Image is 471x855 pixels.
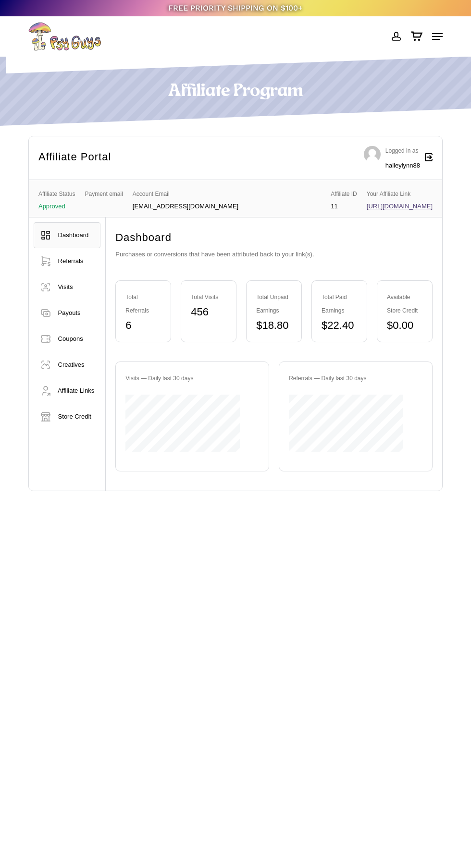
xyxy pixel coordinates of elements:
bdi: 0.00 [387,319,413,331]
a: Referrals [34,248,100,274]
span: Payment email [85,187,123,201]
h2: Dashboard [115,229,433,246]
span: Store Credit [58,413,91,420]
div: haileylynn88 [385,159,420,172]
span: Dashboard [58,231,89,239]
p: [EMAIL_ADDRESS][DOMAIN_NAME] [133,203,238,210]
div: Total Visits [191,290,226,304]
span: Creatives [58,361,85,368]
a: Dashboard [34,222,100,248]
p: 11 [331,203,357,210]
div: Total Paid Earnings [322,290,357,317]
div: Total Referrals [125,290,161,317]
div: Referrals — Daily last 30 days [289,372,422,385]
span: Logged in as [385,147,419,154]
bdi: 18.80 [256,319,288,331]
a: Navigation Menu [432,32,443,41]
bdi: 22.40 [322,319,354,331]
a: Creatives [34,352,100,378]
a: Visits [34,274,100,300]
span: Affiliate Status [38,187,75,201]
a: Payouts [34,300,100,326]
span: Affiliate ID [331,187,357,201]
span: Affiliate Links [58,387,94,394]
span: $ [387,319,393,331]
span: Payouts [58,309,81,316]
div: Total Unpaid Earnings [256,290,292,317]
div: 456 [191,305,226,319]
span: Account Email [133,187,238,201]
span: $ [322,319,327,331]
span: Referrals [58,257,84,265]
a: Coupons [34,326,100,352]
h2: Affiliate Portal [38,149,111,165]
div: Available Store Credit [387,290,422,317]
img: PsyGuys [28,22,101,51]
a: [URL][DOMAIN_NAME] [367,203,433,210]
div: 6 [125,319,161,332]
img: Avatar photo [364,146,381,163]
a: Affiliate Links [34,378,100,404]
a: Cart [406,22,427,51]
span: Coupons [58,335,83,342]
p: Approved [38,203,75,210]
span: $ [256,319,262,331]
div: Visits — Daily last 30 days [125,372,259,385]
h1: Affiliate Program [28,81,443,102]
a: Store Credit [34,404,100,430]
span: Your Affiliate Link [367,187,433,201]
p: Purchases or conversions that have been attributed back to your link(s). [115,248,433,271]
span: Visits [58,283,73,290]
